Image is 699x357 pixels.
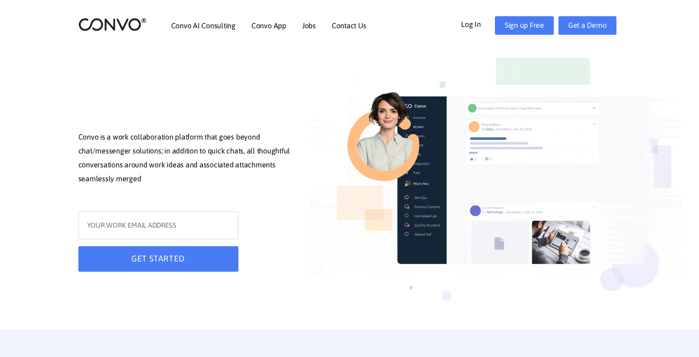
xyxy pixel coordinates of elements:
[171,22,236,29] a: Convo AI Consulting
[310,42,681,330] img: image_not_found
[558,16,616,35] a: Get a Demo
[461,16,495,31] a: Log In
[302,22,316,29] a: Jobs
[78,130,296,188] p: Convo is a work collaboration platform that goes beyond chat/messenger solutions; in addition to ...
[495,16,554,35] a: Sign up Free
[78,211,238,239] input: YOUR WORK EMAIL ADDRESS
[78,17,147,32] img: logo_2.png
[251,22,286,29] a: Convo App
[332,22,366,29] a: Contact Us
[78,246,238,272] button: GET STARTED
